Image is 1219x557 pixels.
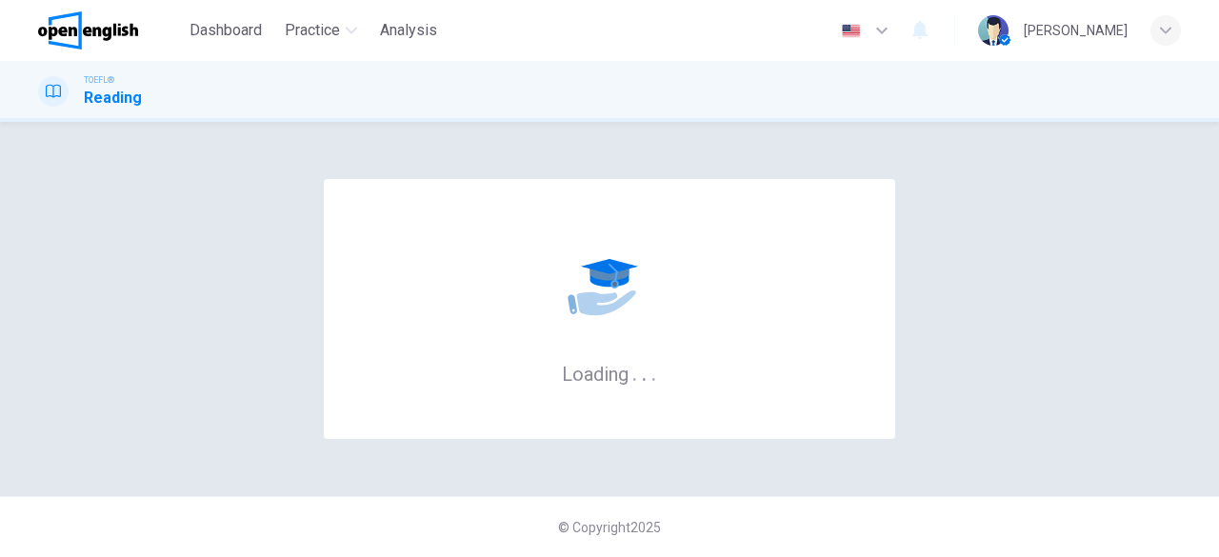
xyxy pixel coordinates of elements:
img: en [839,24,863,38]
a: OpenEnglish logo [38,11,182,50]
img: OpenEnglish logo [38,11,138,50]
button: Practice [277,13,365,48]
h6: Loading [562,361,657,386]
h6: . [631,356,638,388]
button: Analysis [372,13,445,48]
h1: Reading [84,87,142,109]
span: © Copyright 2025 [558,520,661,535]
div: [PERSON_NAME] [1024,19,1128,42]
span: Dashboard [190,19,262,42]
img: Profile picture [978,15,1009,46]
span: Practice [285,19,340,42]
h6: . [641,356,648,388]
h6: . [650,356,657,388]
span: Analysis [380,19,437,42]
button: Dashboard [182,13,270,48]
span: TOEFL® [84,73,114,87]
